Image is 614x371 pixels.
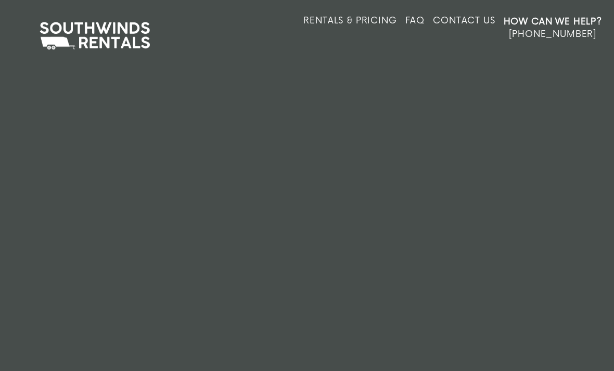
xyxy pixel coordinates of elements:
strong: How Can We Help? [504,17,602,27]
a: FAQ [405,16,425,40]
a: Contact Us [433,16,495,40]
a: How Can We Help? [PHONE_NUMBER] [504,16,602,40]
img: Southwinds Rentals Logo [34,20,155,52]
span: [PHONE_NUMBER] [509,29,596,40]
a: Rentals & Pricing [303,16,396,40]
